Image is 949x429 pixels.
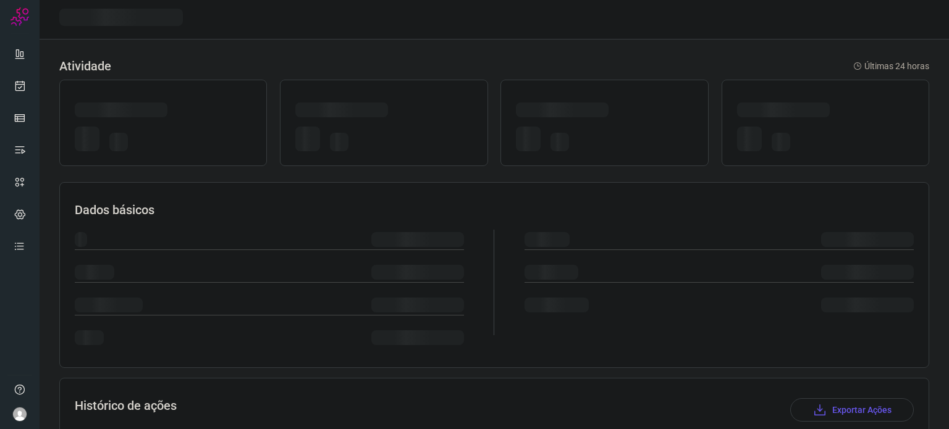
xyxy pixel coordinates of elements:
[75,398,177,422] h3: Histórico de ações
[12,407,27,422] img: avatar-user-boy.jpg
[75,202,914,217] h3: Dados básicos
[11,7,29,26] img: Logo
[790,398,914,422] button: Exportar Ações
[853,60,929,73] p: Últimas 24 horas
[59,59,111,73] h3: Atividade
